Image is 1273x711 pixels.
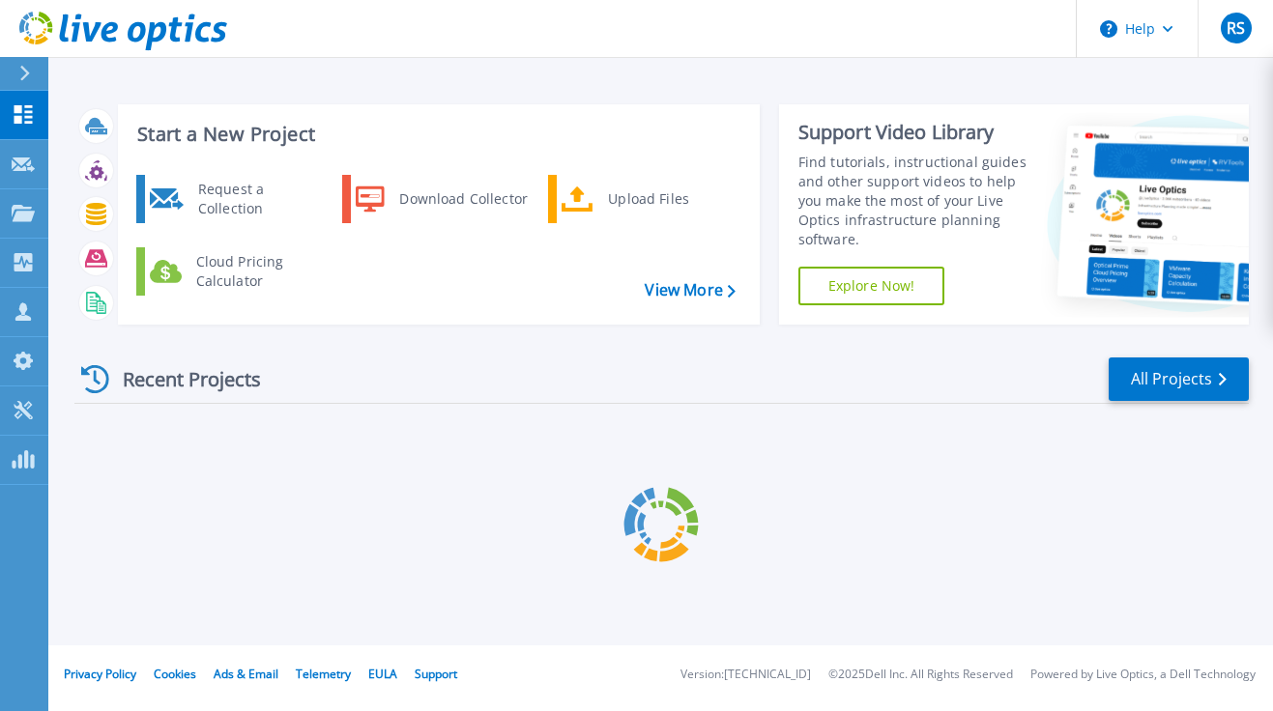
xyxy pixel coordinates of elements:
[798,120,1031,145] div: Support Video Library
[390,180,535,218] div: Download Collector
[296,666,351,682] a: Telemetry
[64,666,136,682] a: Privacy Policy
[136,175,334,223] a: Request a Collection
[798,153,1031,249] div: Find tutorials, instructional guides and other support videos to help you make the most of your L...
[1109,357,1249,401] a: All Projects
[1030,668,1256,681] li: Powered by Live Optics, a Dell Technology
[828,668,1013,681] li: © 2025 Dell Inc. All Rights Reserved
[136,247,334,296] a: Cloud Pricing Calculator
[214,666,278,682] a: Ads & Email
[548,175,746,223] a: Upload Files
[680,668,811,681] li: Version: [TECHNICAL_ID]
[645,281,735,299] a: View More
[798,267,945,305] a: Explore Now!
[187,252,330,291] div: Cloud Pricing Calculator
[415,666,457,682] a: Support
[342,175,540,223] a: Download Collector
[598,180,741,218] div: Upload Files
[1227,20,1245,36] span: RS
[74,355,287,403] div: Recent Projects
[137,124,735,145] h3: Start a New Project
[188,180,330,218] div: Request a Collection
[368,666,397,682] a: EULA
[154,666,196,682] a: Cookies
